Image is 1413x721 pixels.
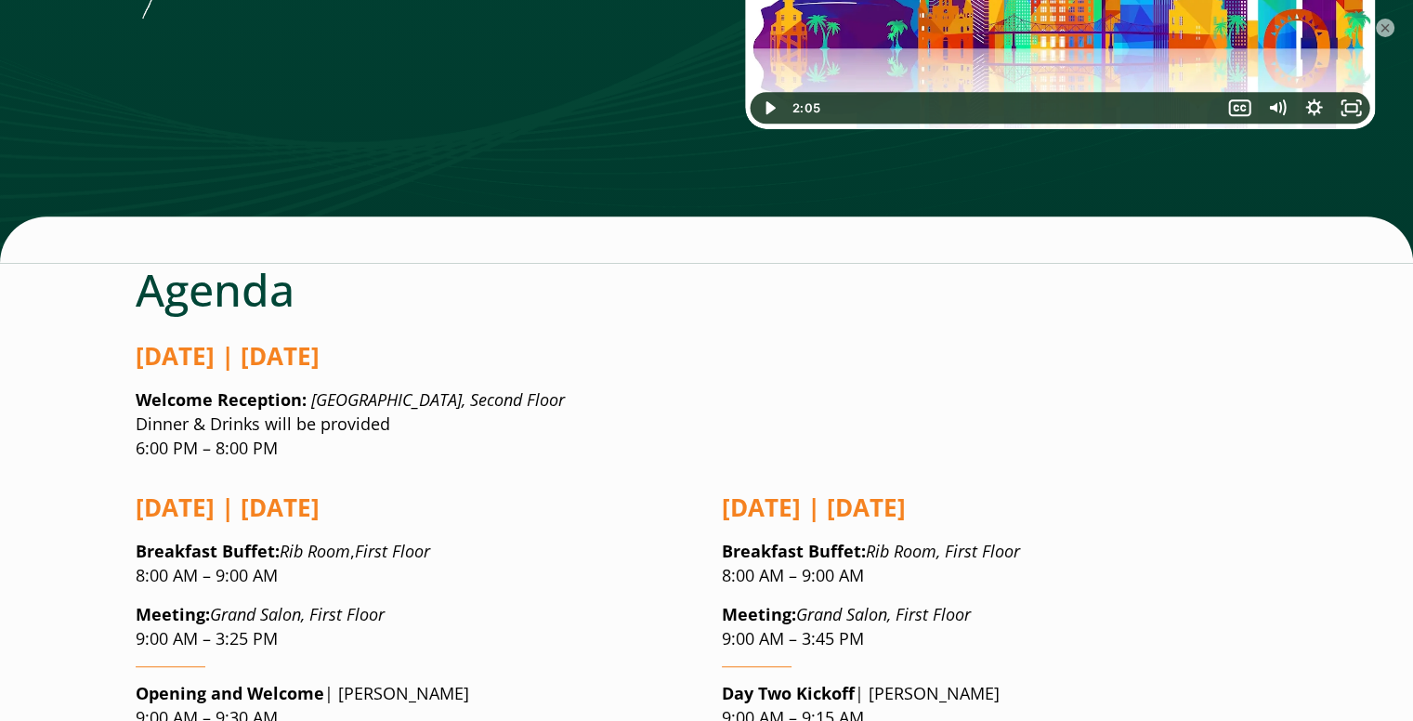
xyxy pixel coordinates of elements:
p: Dinner & Drinks will be provided 6:00 PM – 8:00 PM [136,388,1278,461]
strong: Meeting: [136,603,210,625]
em: Grand Salon, First Floor [210,603,385,625]
p: 8:00 AM – 9:00 AM [722,540,1278,588]
strong: [DATE] | [DATE] [136,339,320,373]
strong: Welcome Reception: [136,388,307,411]
em: Grand Salon, First Floor [796,603,971,625]
em: Rib Room, First Floor [866,540,1020,562]
strong: [DATE] | [DATE] [136,491,320,524]
em: First Floor [355,540,430,562]
p: 9:00 AM – 3:25 PM [136,603,692,651]
strong: Breakfast Buffet [722,540,861,562]
h2: Agenda [136,263,1278,317]
strong: Day Two Kickoff [722,682,855,704]
em: Rib Room [280,540,350,562]
strong: [DATE] | [DATE] [722,491,906,524]
strong: Breakfast Buffet [136,540,275,562]
p: , 8:00 AM – 9:00 AM [136,540,692,588]
button: × [1376,19,1394,37]
strong: Opening and Welcome [136,682,324,704]
strong: : [722,540,866,562]
em: [GEOGRAPHIC_DATA], Second Floor [311,388,565,411]
p: 9:00 AM – 3:45 PM [722,603,1278,651]
strong: : [136,540,280,562]
strong: Meeting: [722,603,796,625]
